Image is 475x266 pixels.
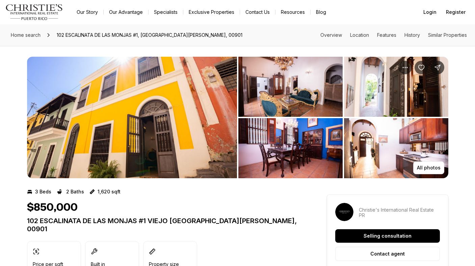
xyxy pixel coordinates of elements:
p: Christie's International Real Estate PR [359,207,440,218]
li: 1 of 4 [27,57,237,178]
a: Home search [8,30,43,41]
span: Home search [11,32,41,38]
button: Property options [398,61,412,74]
p: 1,620 sqft [98,189,121,194]
a: Our Advantage [104,7,148,17]
nav: Page section menu [320,32,467,38]
button: Save Property: 102 ESCALINATA DE LAS MONJAS #1 [415,61,428,74]
button: Register [442,5,470,19]
span: Register [446,9,466,15]
li: 2 of 4 [238,57,448,178]
button: View image gallery [238,118,343,178]
span: 102 ESCALINATA DE LAS MONJAS #1, [GEOGRAPHIC_DATA][PERSON_NAME], 00901 [54,30,245,41]
button: View image gallery [27,57,237,178]
button: Share Property: 102 ESCALINATA DE LAS MONJAS #1 [431,61,444,74]
button: View image gallery [238,57,343,117]
a: Skip to: History [404,32,420,38]
button: View image gallery [344,118,448,178]
a: Our Story [71,7,103,17]
div: Listing Photos [27,57,448,178]
span: Login [423,9,437,15]
button: Selling consultation [335,229,440,243]
a: Skip to: Similar Properties [428,32,467,38]
a: Skip to: Location [350,32,369,38]
p: Selling consultation [364,233,412,239]
p: 2 Baths [66,189,84,194]
p: All photos [417,165,441,170]
a: Skip to: Features [377,32,396,38]
button: Login [419,5,441,19]
button: All photos [413,161,444,174]
a: Blog [311,7,332,17]
button: Contact agent [335,247,440,261]
a: Resources [275,7,310,17]
button: Contact Us [240,7,275,17]
h1: $850,000 [27,201,78,214]
button: View image gallery [344,57,448,117]
p: 102 ESCALINATA DE LAS MONJAS #1 VIEJO [GEOGRAPHIC_DATA][PERSON_NAME], 00901 [27,217,302,233]
p: 3 Beds [35,189,51,194]
a: Skip to: Overview [320,32,342,38]
a: Specialists [149,7,183,17]
a: Exclusive Properties [183,7,240,17]
img: logo [5,4,63,20]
